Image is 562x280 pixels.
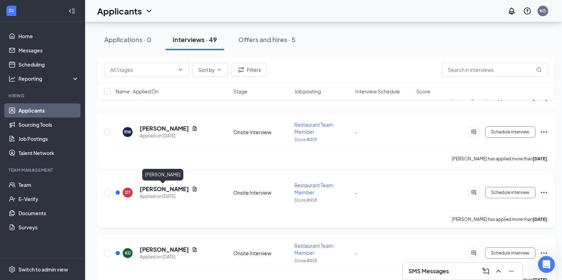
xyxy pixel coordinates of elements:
[507,7,516,15] svg: Notifications
[9,167,78,173] div: Team Management
[355,189,358,196] span: -
[294,242,333,256] span: Restaurant Team Member
[198,67,215,72] span: Sort by
[97,5,142,17] h1: Applicants
[491,190,529,195] span: Schedule interview
[216,67,222,73] svg: ChevronDown
[140,193,197,200] div: Applied on [DATE]
[469,129,478,135] svg: ActiveChat
[493,265,504,277] button: ChevronUp
[452,216,548,222] p: [PERSON_NAME] has applied more than .
[238,35,295,44] div: Offers and hires · 5
[485,126,535,138] button: Schedule interview
[68,7,76,15] svg: Collapse
[192,63,228,77] button: Sort byChevronDown
[480,265,491,277] button: ComposeMessage
[18,43,79,57] a: Messages
[533,217,547,222] b: [DATE]
[9,266,16,273] svg: Settings
[18,118,79,132] a: Sourcing Tools
[124,129,131,135] div: RW
[233,128,290,136] div: Onsite Interview
[294,121,333,135] span: Restaurant Team Member
[491,130,529,135] span: Schedule interview
[9,75,16,82] svg: Analysis
[18,266,68,273] div: Switch to admin view
[416,88,430,95] span: Score
[173,35,217,44] div: Interviews · 49
[408,267,449,275] h3: SMS Messages
[294,88,321,95] span: Job posting
[140,253,197,261] div: Applied on [DATE]
[18,220,79,234] a: Surveys
[192,247,197,252] svg: Document
[233,189,290,196] div: Onsite Interview
[452,156,548,162] p: [PERSON_NAME] has applied more than .
[469,190,478,195] svg: ActiveChat
[140,132,197,139] div: Applied on [DATE]
[355,88,400,95] span: Interview Schedule
[18,132,79,146] a: Job Postings
[494,267,503,275] svg: ChevronUp
[125,250,131,256] div: KD
[140,185,189,193] h5: [PERSON_NAME]
[8,7,15,14] svg: WorkstreamLogo
[355,129,358,135] span: -
[533,156,547,161] b: [DATE]
[469,250,478,256] svg: ActiveChat
[491,251,529,256] span: Schedule interview
[231,63,267,77] button: Filter Filters
[18,57,79,72] a: Scheduling
[18,206,79,220] a: Documents
[192,186,197,192] svg: Document
[294,137,351,143] p: Store #458
[233,88,247,95] span: Stage
[540,128,548,136] svg: Ellipses
[507,267,516,275] svg: Minimize
[18,192,79,206] a: E-Verify
[18,178,79,192] a: Team
[485,247,535,259] button: Schedule interview
[482,267,490,275] svg: ComposeMessage
[523,7,532,15] svg: QuestionInfo
[9,93,78,99] div: Hiring
[355,250,358,256] span: -
[110,66,175,74] input: All Stages
[538,256,555,273] iframe: Intercom live chat
[294,182,333,195] span: Restaurant Team Member
[125,189,130,195] div: DT
[116,88,158,95] span: Name · Applied On
[442,63,548,77] input: Search in interviews
[18,75,79,82] div: Reporting
[142,169,183,181] div: [PERSON_NAME]
[540,188,548,197] svg: Ellipses
[233,250,290,257] div: Onsite Interview
[145,7,153,15] svg: ChevronDown
[18,103,79,118] a: Applicants
[192,126,197,131] svg: Document
[18,29,79,43] a: Home
[536,67,542,73] svg: MagnifyingGlass
[294,258,351,264] p: Store #458
[540,8,546,14] div: KG
[140,246,189,253] h5: [PERSON_NAME]
[140,125,189,132] h5: [PERSON_NAME]
[178,67,183,73] svg: ChevronDown
[18,146,79,160] a: Talent Network
[485,187,535,198] button: Schedule interview
[506,265,517,277] button: Minimize
[294,197,351,203] p: Store #458
[540,249,548,257] svg: Ellipses
[104,35,151,44] div: Applications · 0
[237,65,245,74] svg: Filter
